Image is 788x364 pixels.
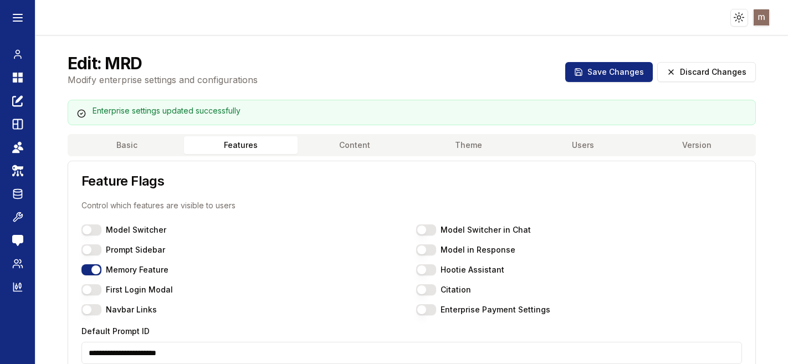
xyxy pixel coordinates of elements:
button: Discard Changes [657,62,756,82]
label: Memory Feature [106,266,168,274]
p: Modify enterprise settings and configurations [68,73,258,86]
label: Default Prompt ID [81,326,150,336]
label: Model Switcher in Chat [441,226,531,234]
label: Hootie Assistant [441,266,504,274]
label: Navbar Links [106,306,157,314]
button: Save Changes [565,62,653,82]
button: Users [526,136,640,154]
p: Control which features are visible to users [81,200,742,211]
label: Enterprise Payment Settings [441,306,550,314]
button: Content [298,136,412,154]
img: ACg8ocJF9pzeCqlo4ezUS9X6Xfqcx_FUcdFr9_JrUZCRfvkAGUe5qw=s96-c [754,9,770,25]
div: Enterprise settings updated successfully [77,105,746,116]
button: Theme [412,136,526,154]
label: First Login Modal [106,286,173,294]
img: feedback [12,235,23,246]
button: Version [639,136,754,154]
label: Citation [441,286,471,294]
label: Model Switcher [106,226,166,234]
label: Model in Response [441,246,515,254]
h3: Feature Flags [81,175,742,188]
h2: Edit: MRD [68,53,258,73]
label: Prompt Sidebar [106,246,165,254]
button: Basic [70,136,184,154]
button: Features [184,136,298,154]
